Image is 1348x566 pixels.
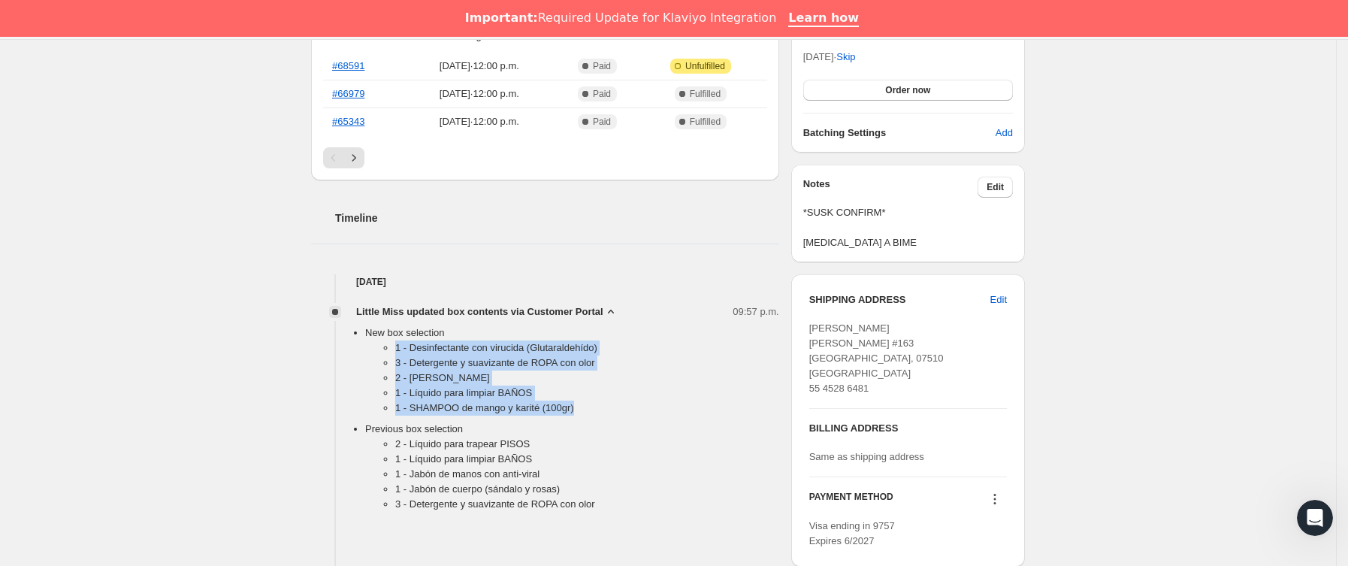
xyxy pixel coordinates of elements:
h4: [DATE] [311,274,779,289]
span: [DATE] · 12:00 p.m. [407,59,552,74]
h3: Notes [803,177,978,198]
li: 1 - SHAMPOO de mango y karité (100gr) [395,401,779,416]
span: Paid [593,88,611,100]
li: Previous box selection [365,422,779,518]
span: Fulfilled [690,116,721,128]
li: 3 - Detergente y suavizante de ROPA con olor [395,356,779,371]
h3: PAYMENT METHOD [809,491,893,511]
span: Same as shipping address [809,451,924,462]
a: #65343 [332,116,364,127]
a: Learn how [788,11,859,27]
button: Edit [981,288,1016,312]
span: Add [996,126,1013,141]
span: [DATE] · [803,51,856,62]
span: *SUSK CONFIRM* [MEDICAL_DATA] A BIME [803,205,1013,250]
button: Edit [978,177,1013,198]
button: Little Miss updated box contents via Customer Portal [356,304,618,319]
span: Unfulfilled [685,60,725,72]
span: Edit [987,181,1004,193]
span: Edit [990,292,1007,307]
li: 1 - Jabón de manos con anti-viral [395,467,779,482]
li: 2 - Líquido para trapear PISOS [395,437,779,452]
b: Important: [465,11,538,25]
span: Paid [593,60,611,72]
a: #68591 [332,60,364,71]
nav: Paginación [323,147,767,168]
button: Skip [827,45,864,69]
span: Paid [593,116,611,128]
span: Little Miss updated box contents via Customer Portal [356,304,603,319]
span: Visa ending in 9757 Expires 6/2027 [809,520,895,546]
span: 09:57 p.m. [733,304,778,319]
div: Required Update for Klaviyo Integration [465,11,776,26]
li: 1 - Jabón de cuerpo (sándalo y rosas) [395,482,779,497]
iframe: Intercom live chat [1297,500,1333,536]
li: 2 - [PERSON_NAME] [395,371,779,386]
button: Order now [803,80,1013,101]
li: 1 - Líquido para limpiar BAÑOS [395,386,779,401]
h3: BILLING ADDRESS [809,421,1007,436]
button: Add [987,121,1022,145]
span: [PERSON_NAME] [PERSON_NAME] #163 [GEOGRAPHIC_DATA], 07510 [GEOGRAPHIC_DATA] 55 4528 6481 [809,322,944,394]
li: 3 - Detergente y suavizante de ROPA con olor [395,497,779,512]
li: 1 - Líquido para limpiar BAÑOS [395,452,779,467]
span: [DATE] · 12:00 p.m. [407,114,552,129]
span: Fulfilled [690,88,721,100]
li: 1 - Desinfectante con virucida (Glutaraldehído) [395,341,779,356]
h3: SHIPPING ADDRESS [809,292,990,307]
span: [DATE] · 12:00 p.m. [407,86,552,101]
h2: Timeline [335,210,779,225]
li: New box selection [365,325,779,422]
span: Skip [836,50,855,65]
button: Siguiente [343,147,364,168]
h6: Batching Settings [803,126,996,141]
span: Order now [885,84,930,96]
a: #66979 [332,88,364,99]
